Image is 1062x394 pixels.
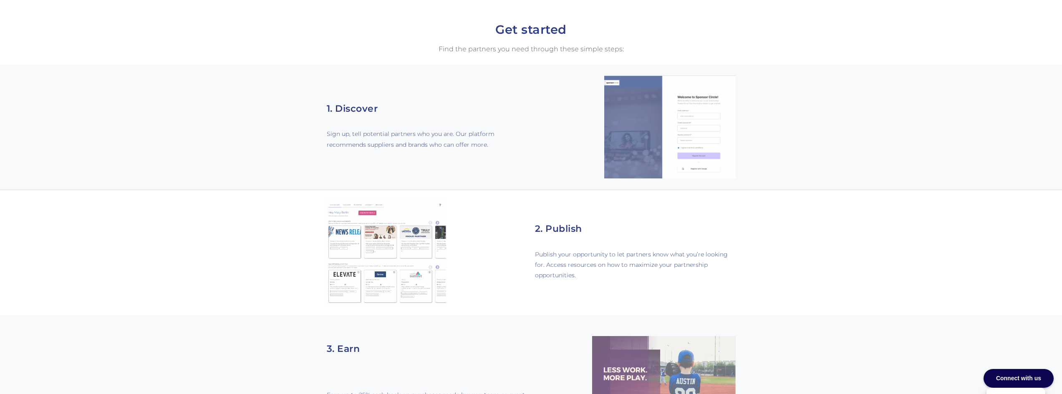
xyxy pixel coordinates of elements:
[984,369,1054,388] div: Connect with us
[327,101,525,116] h2: 1. Discover
[327,129,525,150] p: Sign up, tell potential partners who you are. Our platform recommends suppliers and brands who ca...
[535,249,735,281] p: Publish your opportunity to let partners know what you’re looking for. Access resources on how to...
[298,19,765,40] h2: Get started
[298,44,765,54] h5: Find the partners you need through these simple steps:
[535,221,735,236] h2: 2. Publish
[327,341,525,356] h2: 3. Earn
